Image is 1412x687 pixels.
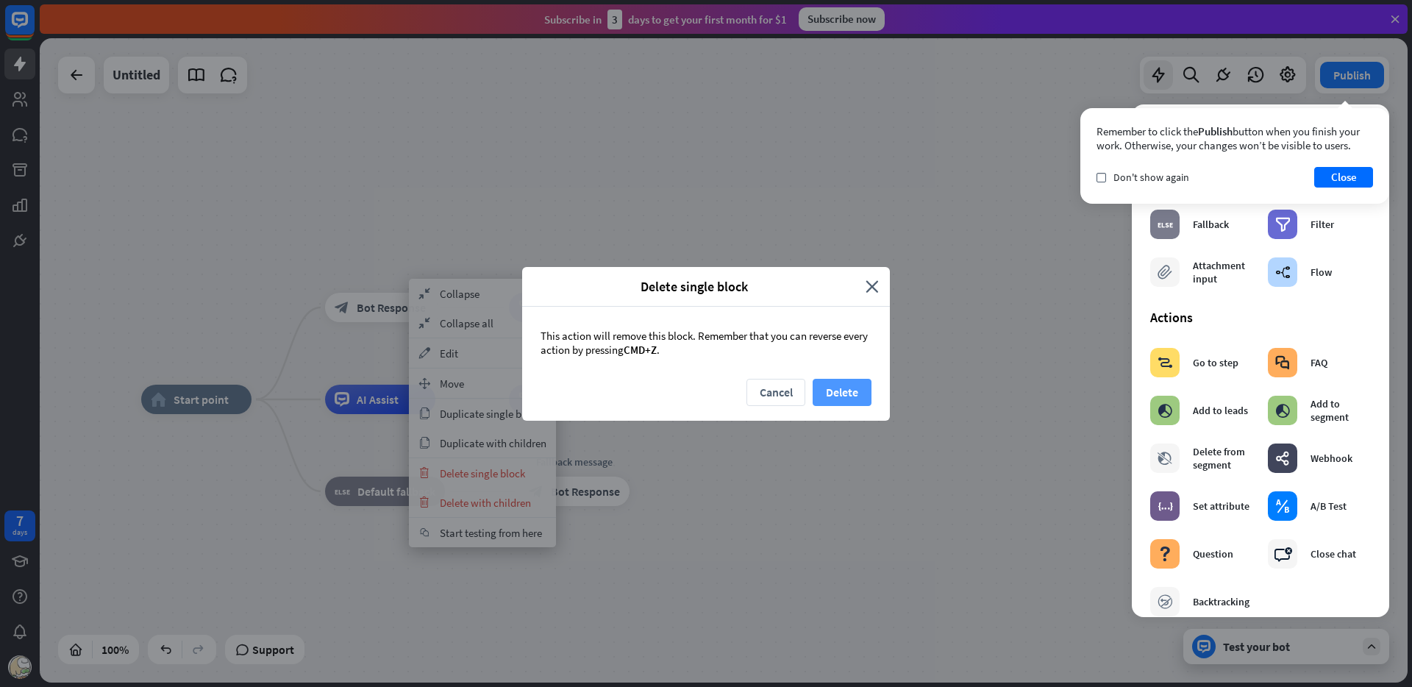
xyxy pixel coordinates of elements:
div: This action will remove this block. Remember that you can reverse every action by pressing . [522,307,890,379]
div: Webhook [1311,452,1352,465]
div: Add to segment [1311,397,1371,424]
div: Attachment input [1193,259,1253,285]
i: builder_tree [1275,265,1291,280]
i: block_delete_from_segment [1158,451,1172,466]
i: block_faq [1275,355,1290,370]
span: CMD+Z [624,343,657,357]
i: close [866,278,879,295]
div: Question [1193,547,1233,560]
i: block_backtracking [1158,594,1173,609]
div: Delete from segment [1193,445,1253,471]
i: block_goto [1158,355,1173,370]
div: Actions [1150,309,1371,326]
i: block_add_to_segment [1158,403,1172,418]
div: Go to step [1193,356,1238,369]
div: Remember to click the button when you finish your work. Otherwise, your changes won’t be visible ... [1097,124,1373,152]
div: FAQ [1311,356,1327,369]
span: Delete single block [533,278,855,295]
i: block_set_attribute [1158,499,1173,513]
button: Open LiveChat chat widget [12,6,56,50]
i: block_ab_testing [1275,499,1290,513]
div: A/B Test [1311,499,1347,513]
i: block_attachment [1158,265,1172,280]
i: block_fallback [1158,217,1173,232]
div: Set attribute [1193,499,1249,513]
i: block_question [1158,547,1172,561]
span: Don't show again [1113,171,1189,184]
button: Close [1314,167,1373,188]
div: Add to leads [1193,404,1248,417]
span: Publish [1198,124,1233,138]
i: filter [1275,217,1291,232]
i: block_close_chat [1274,547,1292,561]
div: Flow [1311,266,1332,279]
div: Backtracking [1193,595,1249,608]
button: Delete [813,379,871,406]
i: block_add_to_segment [1275,403,1290,418]
div: Fallback [1193,218,1229,231]
div: Filter [1311,218,1334,231]
div: Close chat [1311,547,1356,560]
button: Cancel [746,379,805,406]
i: webhooks [1275,451,1290,466]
